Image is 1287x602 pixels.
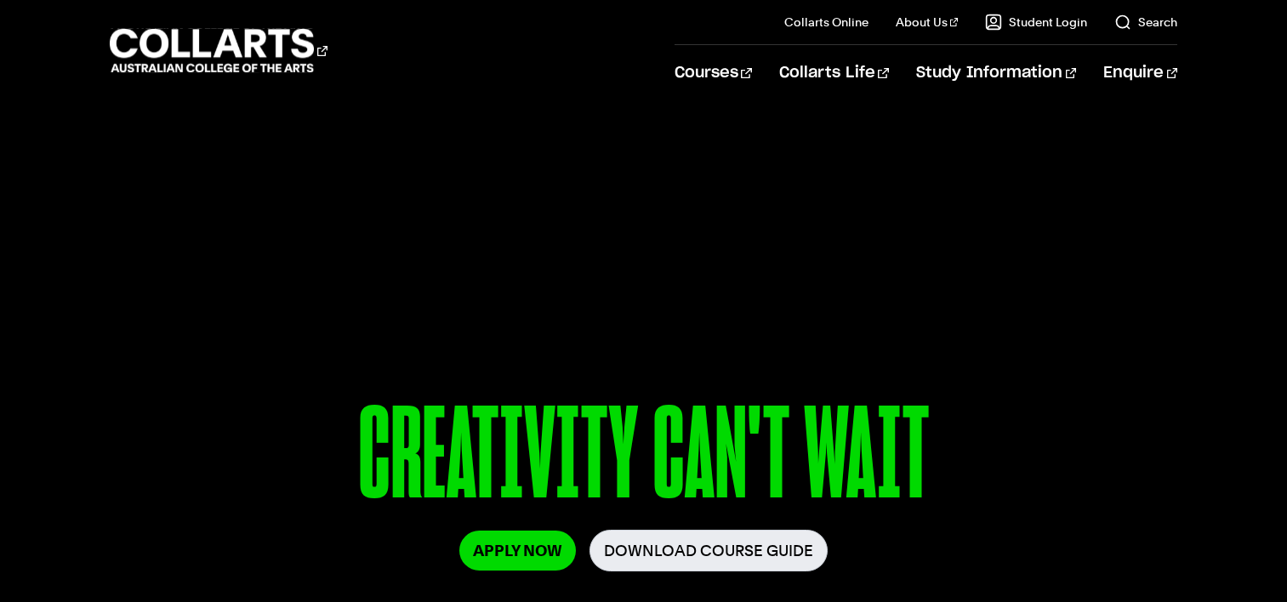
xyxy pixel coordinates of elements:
[110,26,327,75] div: Go to homepage
[1103,45,1177,101] a: Enquire
[140,389,1147,530] p: CREATIVITY CAN'T WAIT
[459,531,576,571] a: Apply Now
[916,45,1076,101] a: Study Information
[784,14,868,31] a: Collarts Online
[896,14,959,31] a: About Us
[985,14,1087,31] a: Student Login
[779,45,889,101] a: Collarts Life
[1114,14,1177,31] a: Search
[675,45,752,101] a: Courses
[589,530,828,571] a: Download Course Guide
